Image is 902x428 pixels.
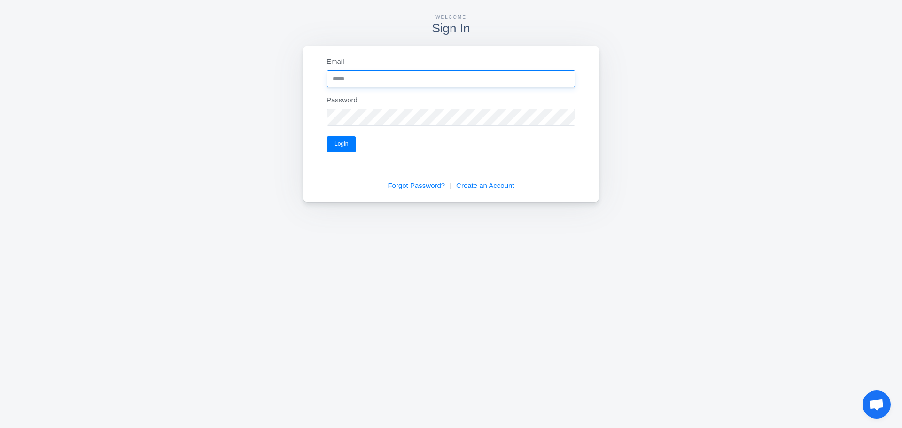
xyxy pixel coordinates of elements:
[303,22,599,34] h3: Sign In
[327,56,344,67] label: Email
[863,390,891,419] a: Open chat
[456,180,514,191] a: Create an Account
[327,136,356,152] button: Login
[435,15,467,20] span: Welcome
[450,180,451,191] span: |
[327,95,358,106] label: Password
[388,180,445,191] a: Forgot Password?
